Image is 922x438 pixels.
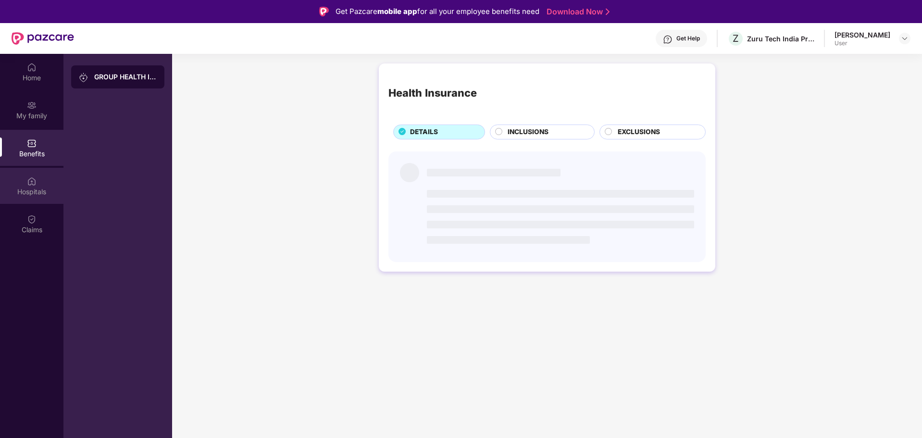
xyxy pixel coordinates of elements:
div: Get Help [676,35,700,42]
div: GROUP HEALTH INSURANCE [94,72,157,82]
img: svg+xml;base64,PHN2ZyBpZD0iQ2xhaW0iIHhtbG5zPSJodHRwOi8vd3d3LnczLm9yZy8yMDAwL3N2ZyIgd2lkdGg9IjIwIi... [27,214,37,224]
img: New Pazcare Logo [12,32,74,45]
img: svg+xml;base64,PHN2ZyBpZD0iSGVscC0zMngzMiIgeG1sbnM9Imh0dHA6Ly93d3cudzMub3JnLzIwMDAvc3ZnIiB3aWR0aD... [663,35,673,44]
img: svg+xml;base64,PHN2ZyBpZD0iSG9tZSIgeG1sbnM9Imh0dHA6Ly93d3cudzMub3JnLzIwMDAvc3ZnIiB3aWR0aD0iMjAiIG... [27,63,37,72]
div: User [835,39,890,47]
span: Z [733,33,739,44]
span: EXCLUSIONS [618,127,660,138]
a: Download Now [547,7,607,17]
strong: mobile app [377,7,417,16]
div: Zuru Tech India Private Limited [747,34,814,43]
div: [PERSON_NAME] [835,30,890,39]
img: Stroke [606,7,610,17]
img: svg+xml;base64,PHN2ZyBpZD0iQmVuZWZpdHMiIHhtbG5zPSJodHRwOi8vd3d3LnczLm9yZy8yMDAwL3N2ZyIgd2lkdGg9Ij... [27,138,37,148]
img: svg+xml;base64,PHN2ZyB3aWR0aD0iMjAiIGhlaWdodD0iMjAiIHZpZXdCb3g9IjAgMCAyMCAyMCIgZmlsbD0ibm9uZSIgeG... [27,100,37,110]
img: svg+xml;base64,PHN2ZyBpZD0iSG9zcGl0YWxzIiB4bWxucz0iaHR0cDovL3d3dy53My5vcmcvMjAwMC9zdmciIHdpZHRoPS... [27,176,37,186]
img: svg+xml;base64,PHN2ZyBpZD0iRHJvcGRvd24tMzJ4MzIiIHhtbG5zPSJodHRwOi8vd3d3LnczLm9yZy8yMDAwL3N2ZyIgd2... [901,35,909,42]
div: Get Pazcare for all your employee benefits need [336,6,539,17]
span: INCLUSIONS [508,127,548,138]
img: svg+xml;base64,PHN2ZyB3aWR0aD0iMjAiIGhlaWdodD0iMjAiIHZpZXdCb3g9IjAgMCAyMCAyMCIgZmlsbD0ibm9uZSIgeG... [79,73,88,82]
span: DETAILS [410,127,438,138]
div: Health Insurance [388,85,477,101]
img: Logo [319,7,329,16]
